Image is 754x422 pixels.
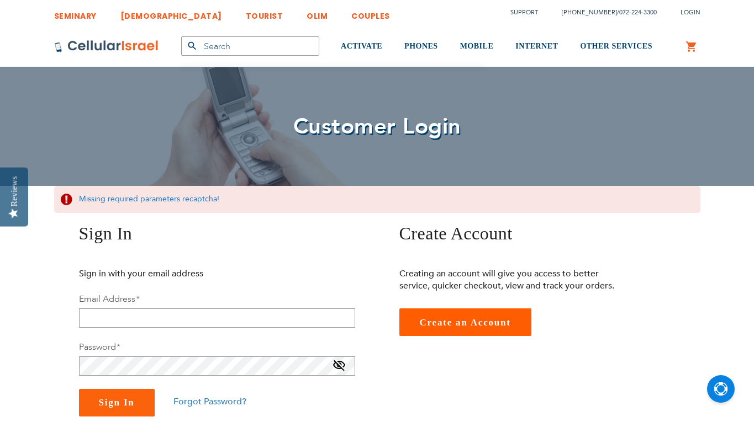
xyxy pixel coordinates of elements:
span: Sign In [79,223,133,243]
span: Sign In [99,397,135,408]
li: / [551,4,657,20]
a: Create an Account [399,308,531,336]
a: ACTIVATE [341,26,382,67]
a: SEMINARY [54,3,97,23]
a: COUPLES [351,3,390,23]
a: OLIM [307,3,328,23]
label: Password [79,341,120,353]
span: Create Account [399,223,513,243]
span: INTERNET [515,42,558,50]
div: Missing required parameters recaptcha! [54,186,700,213]
input: Search [181,36,319,56]
a: [DEMOGRAPHIC_DATA] [120,3,222,23]
a: TOURIST [246,3,283,23]
a: [PHONE_NUMBER] [562,8,617,17]
img: Cellular Israel Logo [54,40,159,53]
p: Creating an account will give you access to better service, quicker checkout, view and track your... [399,268,623,292]
p: Sign in with your email address [79,268,303,280]
a: MOBILE [460,26,494,67]
button: Sign In [79,389,155,416]
span: OTHER SERVICES [580,42,652,50]
span: MOBILE [460,42,494,50]
span: ACTIVATE [341,42,382,50]
span: Login [681,8,700,17]
span: Create an Account [420,317,511,328]
a: Forgot Password? [173,396,246,408]
a: PHONES [404,26,438,67]
a: OTHER SERVICES [580,26,652,67]
span: PHONES [404,42,438,50]
a: 072-224-3300 [619,8,657,17]
a: INTERNET [515,26,558,67]
span: Customer Login [293,111,461,142]
input: Email [79,308,355,328]
a: Support [510,8,538,17]
label: Email Address [79,293,139,305]
div: Reviews [9,176,19,206]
